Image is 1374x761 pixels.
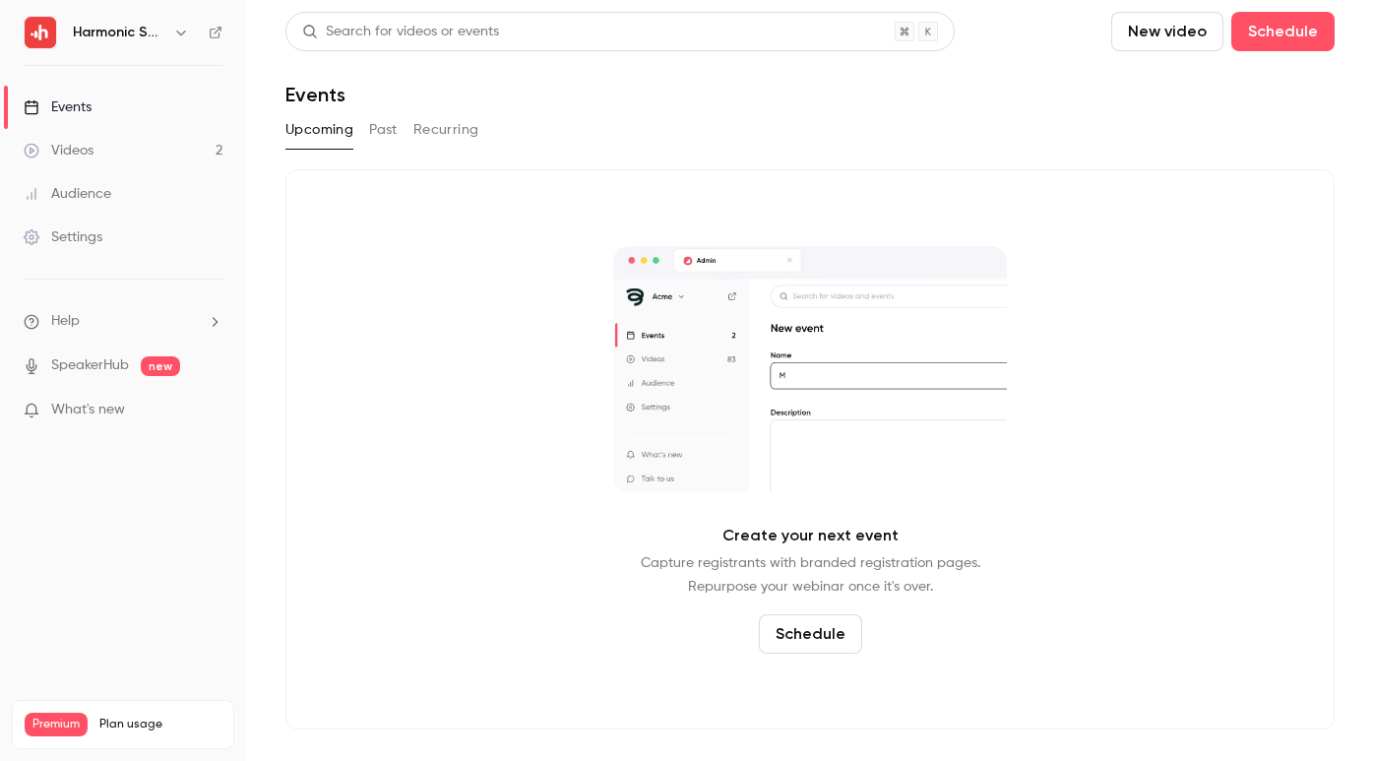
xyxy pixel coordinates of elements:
[51,355,129,376] a: SpeakerHub
[369,114,398,146] button: Past
[99,717,221,732] span: Plan usage
[73,23,165,42] h6: Harmonic Security
[51,400,125,420] span: What's new
[24,311,222,332] li: help-dropdown-opener
[24,141,94,160] div: Videos
[25,713,88,736] span: Premium
[141,356,180,376] span: new
[1231,12,1335,51] button: Schedule
[24,97,92,117] div: Events
[302,22,499,42] div: Search for videos or events
[51,311,80,332] span: Help
[24,184,111,204] div: Audience
[199,402,222,419] iframe: Noticeable Trigger
[25,17,56,48] img: Harmonic Security
[759,614,862,654] button: Schedule
[1111,12,1223,51] button: New video
[722,524,899,547] p: Create your next event
[641,551,980,599] p: Capture registrants with branded registration pages. Repurpose your webinar once it's over.
[24,227,102,247] div: Settings
[285,114,353,146] button: Upcoming
[413,114,479,146] button: Recurring
[285,83,345,106] h1: Events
